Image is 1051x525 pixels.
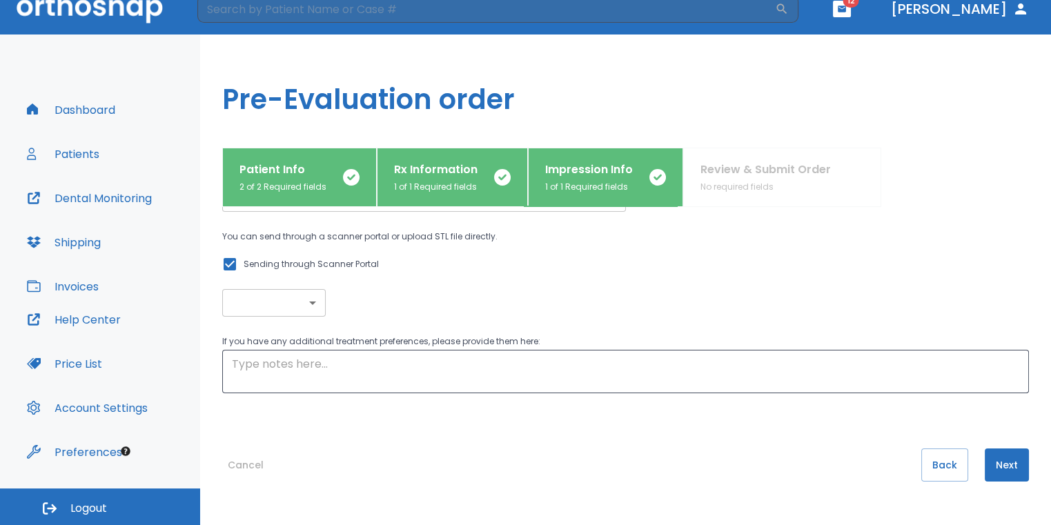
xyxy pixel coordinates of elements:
button: Patients [19,137,108,170]
div: Tooltip anchor [119,445,132,457]
p: Rx Information [394,161,478,178]
div: Without label [222,289,326,317]
button: Next [985,448,1029,482]
button: Dashboard [19,93,124,126]
button: Preferences [19,435,130,468]
button: Back [921,448,968,482]
span: Logout [70,501,107,516]
button: Account Settings [19,391,156,424]
button: Invoices [19,270,107,303]
button: Cancel [222,448,269,482]
h1: Pre-Evaluation order [200,34,1051,148]
button: Shipping [19,226,109,259]
p: If you have any additional treatment preferences, please provide them here: [222,333,1029,350]
p: Impression Info [545,161,633,178]
p: Patient Info [239,161,326,178]
p: You can send through a scanner portal or upload STL file directly. [222,228,626,245]
p: 1 of 1 Required fields [394,181,478,193]
button: Help Center [19,303,129,336]
p: 1 of 1 Required fields [545,181,633,193]
p: 2 of 2 Required fields [239,181,326,193]
p: Sending through Scanner Portal [244,256,379,273]
button: Price List [19,347,110,380]
button: Dental Monitoring [19,181,160,215]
